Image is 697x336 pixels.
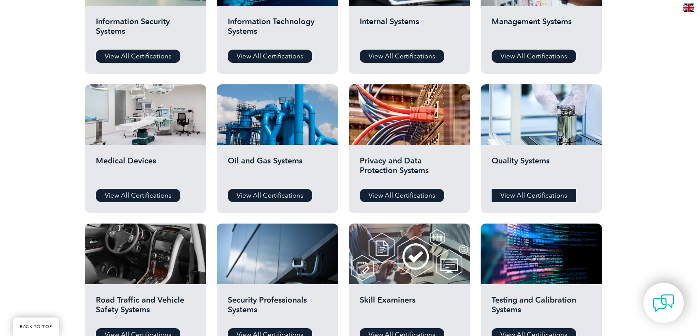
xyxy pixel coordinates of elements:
img: en [683,4,694,12]
a: View All Certifications [228,50,312,63]
h2: Road Traffic and Vehicle Safety Systems [96,295,195,322]
a: BACK TO TOP [13,318,59,336]
img: contact-chat.png [653,292,675,314]
h2: Information Security Systems [96,17,195,43]
h2: Skill Examiners [360,295,459,322]
h2: Information Technology Systems [228,17,327,43]
h2: Medical Devices [96,156,195,182]
h2: Management Systems [492,17,591,43]
a: View All Certifications [360,189,444,202]
h2: Privacy and Data Protection Systems [360,156,459,182]
a: View All Certifications [492,50,576,63]
a: View All Certifications [96,189,180,202]
a: View All Certifications [228,189,312,202]
a: View All Certifications [96,50,180,63]
h2: Oil and Gas Systems [228,156,327,182]
a: View All Certifications [492,189,576,202]
h2: Security Professionals Systems [228,295,327,322]
h2: Testing and Calibration Systems [492,295,591,322]
a: View All Certifications [360,50,444,63]
h2: Quality Systems [492,156,591,182]
h2: Internal Systems [360,17,459,43]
